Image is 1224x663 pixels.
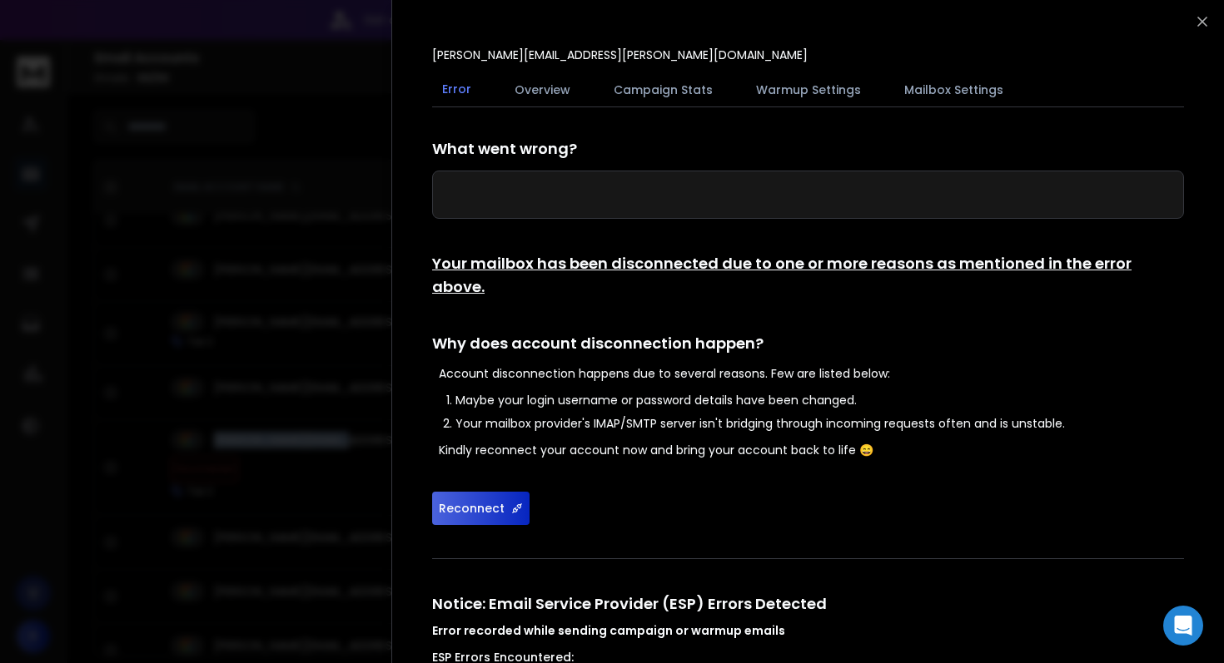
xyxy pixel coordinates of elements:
div: Open Intercom Messenger [1163,606,1203,646]
h4: Error recorded while sending campaign or warmup emails [432,622,1184,639]
p: Account disconnection happens due to several reasons. Few are listed below: [439,365,1184,382]
button: Warmup Settings [746,72,871,108]
button: Overview [505,72,580,108]
li: Maybe your login username or password details have been changed. [455,392,1184,408]
button: Campaign Stats [604,72,723,108]
h1: What went wrong? [432,137,1184,161]
h1: Your mailbox has been disconnected due to one or more reasons as mentioned in the error above. [432,252,1184,299]
p: [PERSON_NAME][EMAIL_ADDRESS][PERSON_NAME][DOMAIN_NAME] [432,47,808,63]
p: Kindly reconnect your account now and bring your account back to life 😄 [439,442,1184,458]
button: Reconnect [432,492,530,525]
button: Error [432,71,481,109]
li: Your mailbox provider's IMAP/SMTP server isn't bridging through incoming requests often and is un... [455,415,1184,432]
button: Mailbox Settings [894,72,1013,108]
h1: Why does account disconnection happen? [432,332,1184,355]
h1: Notice: Email Service Provider (ESP) Errors Detected [432,592,1184,639]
